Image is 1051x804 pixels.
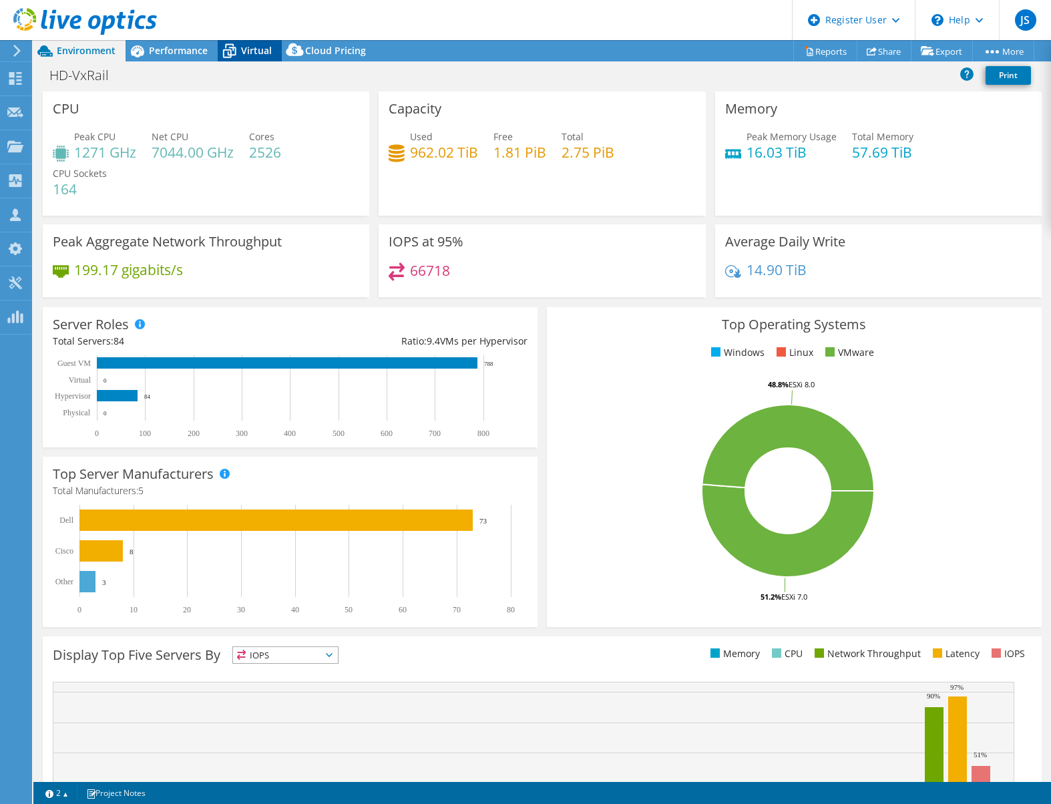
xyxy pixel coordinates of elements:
[857,41,911,61] a: Share
[381,429,393,438] text: 600
[69,375,91,385] text: Virtual
[811,646,921,661] li: Network Throughput
[284,429,296,438] text: 400
[781,592,807,602] tspan: ESXi 7.0
[707,646,760,661] li: Memory
[427,335,440,347] span: 9.4
[55,546,73,556] text: Cisco
[249,145,281,160] h4: 2526
[988,646,1025,661] li: IOPS
[43,68,130,83] h1: HD-VxRail
[927,692,940,700] text: 90%
[57,44,116,57] span: Environment
[410,145,478,160] h4: 962.02 TiB
[74,262,183,277] h4: 199.17 gigabits/s
[59,516,73,525] text: Dell
[822,345,874,360] li: VMware
[793,41,857,61] a: Reports
[761,592,781,602] tspan: 51.2%
[144,393,151,400] text: 84
[477,429,489,438] text: 800
[55,391,91,401] text: Hypervisor
[789,379,815,389] tspan: ESXi 8.0
[53,102,79,116] h3: CPU
[290,334,527,349] div: Ratio: VMs per Hypervisor
[77,785,155,801] a: Project Notes
[769,646,803,661] li: CPU
[931,14,943,26] svg: \n
[130,605,138,614] text: 10
[53,483,528,498] h4: Total Manufacturers:
[725,234,845,249] h3: Average Daily Write
[493,145,546,160] h4: 1.81 PiB
[429,429,441,438] text: 700
[103,377,107,384] text: 0
[63,408,90,417] text: Physical
[950,683,964,691] text: 97%
[410,263,450,278] h4: 66718
[77,605,81,614] text: 0
[747,262,807,277] h4: 14.90 TiB
[399,605,407,614] text: 60
[241,44,272,57] span: Virtual
[479,517,487,525] text: 73
[138,484,144,497] span: 5
[557,317,1032,332] h3: Top Operating Systems
[53,317,129,332] h3: Server Roles
[852,145,913,160] h4: 57.69 TiB
[507,605,515,614] text: 80
[725,102,777,116] h3: Memory
[188,429,200,438] text: 200
[152,145,234,160] h4: 7044.00 GHz
[747,130,837,143] span: Peak Memory Usage
[139,429,151,438] text: 100
[237,605,245,614] text: 30
[114,335,124,347] span: 84
[233,647,338,663] span: IOPS
[562,145,614,160] h4: 2.75 PiB
[102,578,106,586] text: 3
[333,429,345,438] text: 500
[291,605,299,614] text: 40
[986,66,1031,85] a: Print
[53,467,214,481] h3: Top Server Manufacturers
[149,44,208,57] span: Performance
[305,44,366,57] span: Cloud Pricing
[130,548,134,556] text: 8
[95,429,99,438] text: 0
[236,429,248,438] text: 300
[53,234,282,249] h3: Peak Aggregate Network Throughput
[74,145,136,160] h4: 1271 GHz
[345,605,353,614] text: 50
[708,345,765,360] li: Windows
[773,345,813,360] li: Linux
[389,102,441,116] h3: Capacity
[911,41,973,61] a: Export
[1015,9,1036,31] span: JS
[852,130,913,143] span: Total Memory
[768,379,789,389] tspan: 48.8%
[103,410,107,417] text: 0
[249,130,274,143] span: Cores
[747,145,837,160] h4: 16.03 TiB
[484,361,493,367] text: 788
[453,605,461,614] text: 70
[929,646,980,661] li: Latency
[53,167,107,180] span: CPU Sockets
[36,785,77,801] a: 2
[55,577,73,586] text: Other
[410,130,433,143] span: Used
[972,41,1034,61] a: More
[183,605,191,614] text: 20
[389,234,463,249] h3: IOPS at 95%
[53,182,107,196] h4: 164
[562,130,584,143] span: Total
[974,751,987,759] text: 51%
[493,130,513,143] span: Free
[152,130,188,143] span: Net CPU
[74,130,116,143] span: Peak CPU
[53,334,290,349] div: Total Servers:
[57,359,91,368] text: Guest VM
